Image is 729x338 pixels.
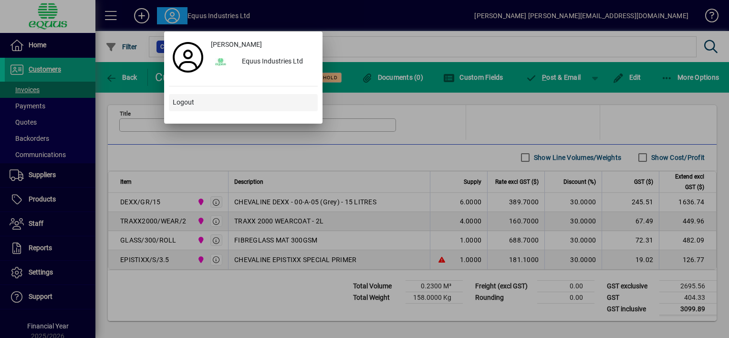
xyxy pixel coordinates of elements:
[211,40,262,50] span: [PERSON_NAME]
[207,53,318,71] button: Equus Industries Ltd
[169,94,318,111] button: Logout
[234,53,318,71] div: Equus Industries Ltd
[173,97,194,107] span: Logout
[169,49,207,66] a: Profile
[207,36,318,53] a: [PERSON_NAME]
